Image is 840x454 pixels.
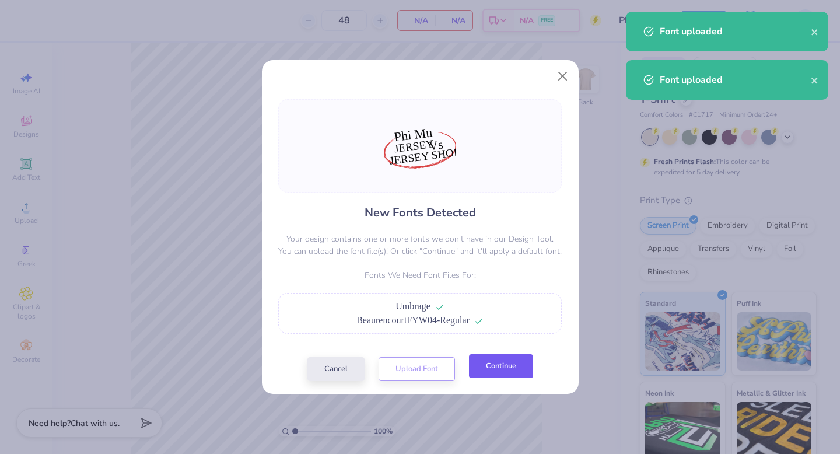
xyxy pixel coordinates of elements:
[395,301,430,311] span: Umbrage
[660,73,811,87] div: Font uploaded
[356,315,470,325] span: BeaurencourtFYW04-Regular
[551,65,573,87] button: Close
[811,73,819,87] button: close
[469,354,533,378] button: Continue
[365,204,476,221] h4: New Fonts Detected
[307,357,365,381] button: Cancel
[278,233,562,257] p: Your design contains one or more fonts we don't have in our Design Tool. You can upload the font ...
[660,25,811,39] div: Font uploaded
[811,25,819,39] button: close
[278,269,562,281] p: Fonts We Need Font Files For:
